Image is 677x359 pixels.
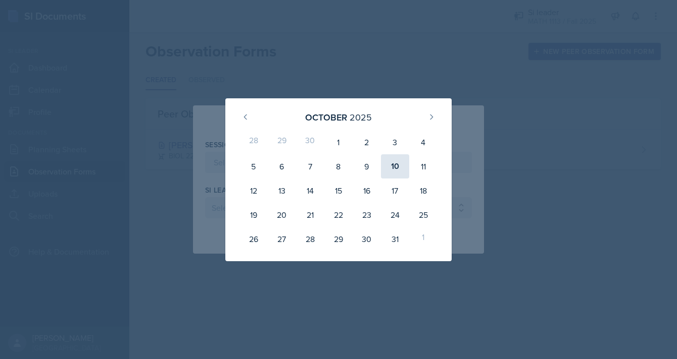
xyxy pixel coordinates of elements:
div: 1 [324,130,353,154]
div: 13 [268,178,296,203]
div: 31 [381,227,409,251]
div: 30 [353,227,381,251]
div: 28 [239,130,268,154]
div: 2025 [350,110,372,124]
div: 4 [409,130,438,154]
div: 24 [381,203,409,227]
div: 11 [409,154,438,178]
div: 20 [268,203,296,227]
div: 8 [324,154,353,178]
div: 17 [381,178,409,203]
div: 14 [296,178,324,203]
div: 1 [409,227,438,251]
div: October [305,110,347,124]
div: 30 [296,130,324,154]
div: 7 [296,154,324,178]
div: 2 [353,130,381,154]
div: 29 [268,130,296,154]
div: 12 [239,178,268,203]
div: 22 [324,203,353,227]
div: 5 [239,154,268,178]
div: 27 [268,227,296,251]
div: 9 [353,154,381,178]
div: 26 [239,227,268,251]
div: 10 [381,154,409,178]
div: 25 [409,203,438,227]
div: 6 [268,154,296,178]
div: 29 [324,227,353,251]
div: 16 [353,178,381,203]
div: 15 [324,178,353,203]
div: 28 [296,227,324,251]
div: 21 [296,203,324,227]
div: 19 [239,203,268,227]
div: 23 [353,203,381,227]
div: 18 [409,178,438,203]
div: 3 [381,130,409,154]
